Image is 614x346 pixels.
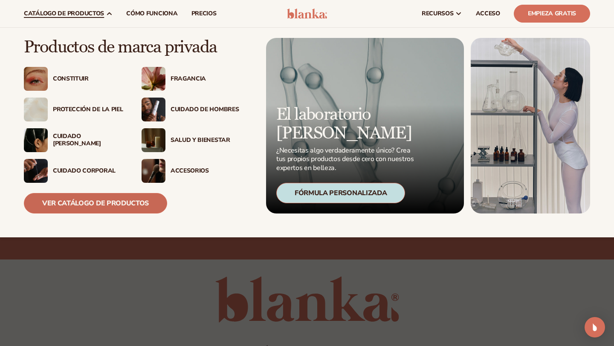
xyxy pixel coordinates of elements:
[142,98,165,121] img: Hombre sosteniendo una botella de crema humectante.
[476,9,500,17] font: ACCESO
[142,67,165,91] img: Flor rosa floreciente.
[585,317,605,337] div: Open Intercom Messenger
[266,38,464,213] a: Fórmula microscópica del producto. El laboratorio [PERSON_NAME] ¿Necesitas algo verdaderamente ún...
[24,37,217,58] font: Productos de marca privada
[24,159,48,183] img: Mano masculina aplicando crema hidratante.
[24,193,167,213] a: Ver catálogo de productos
[24,128,48,152] img: Cabello femenino recogido con pinzas.
[171,136,230,144] font: Salud y bienestar
[142,159,165,183] img: Mujer con pincel de maquillaje.
[142,159,242,183] a: Mujer con pincel de maquillaje. Accesorios
[471,38,590,213] img: Mujer en laboratorio con equipo.
[24,159,125,183] a: Mano masculina aplicando crema hidratante. Cuidado corporal
[287,9,327,19] img: logo
[422,9,454,17] font: recursos
[53,167,116,175] font: Cuidado corporal
[514,5,590,23] a: Empieza gratis
[53,132,101,147] font: Cuidado [PERSON_NAME]
[191,9,217,17] font: precios
[42,199,149,208] font: Ver catálogo de productos
[24,67,125,91] a: Mujer con maquillaje de ojos con brillantina. Constituir
[24,98,125,121] a: Muestra de crema humectante. Protección de la piel
[142,67,242,91] a: Flor rosa floreciente. Fragancia
[142,128,165,152] img: Velas e incienso sobre la mesa.
[171,167,209,175] font: Accesorios
[53,105,123,113] font: Protección de la piel
[276,104,411,144] font: El laboratorio [PERSON_NAME]
[142,128,242,152] a: Velas e incienso sobre la mesa. Salud y bienestar
[528,9,576,17] font: Empieza gratis
[171,105,239,113] font: Cuidado de hombres
[24,98,48,121] img: Muestra de crema humectante.
[171,75,206,83] font: Fragancia
[295,188,387,198] font: Fórmula personalizada
[53,75,89,83] font: Constituir
[24,9,104,17] font: catálogo de productos
[24,67,48,91] img: Mujer con maquillaje de ojos con brillantina.
[142,98,242,121] a: Hombre sosteniendo una botella de crema humectante. Cuidado de hombres
[24,128,125,152] a: Cabello femenino recogido con pinzas. Cuidado [PERSON_NAME]
[126,9,177,17] font: Cómo funciona
[276,146,414,173] font: ¿Necesitas algo verdaderamente único? Crea tus propios productos desde cero con nuestros expertos...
